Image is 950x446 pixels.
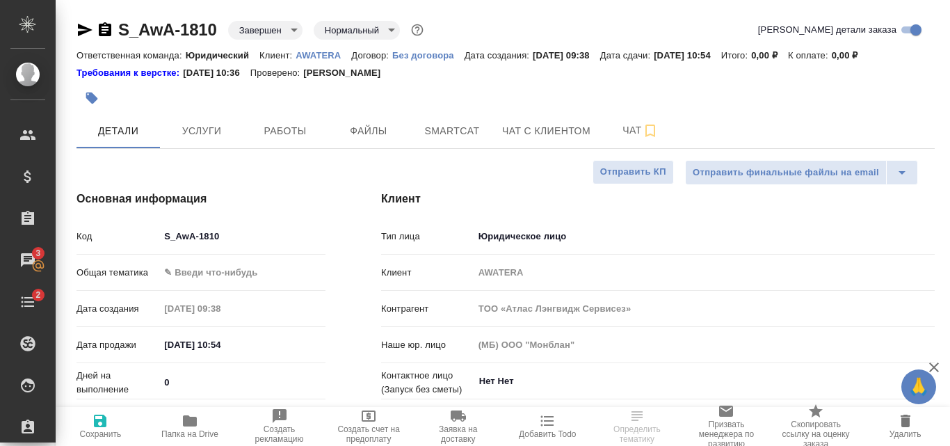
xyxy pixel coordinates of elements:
div: Завершен [228,21,303,40]
p: Юридический [186,50,259,61]
p: AWATERA [296,50,351,61]
button: Скопировать ссылку для ЯМессенджера [77,22,93,38]
div: Нажми, чтобы открыть папку с инструкцией [77,66,183,80]
p: Ответственная команда: [77,50,186,61]
button: Заявка на доставку [413,407,503,446]
button: Доп статусы указывают на важность/срочность заказа [408,21,426,39]
span: 🙏 [907,372,931,401]
p: 0,00 ₽ [751,50,788,61]
button: Определить тематику [593,407,682,446]
a: S_AwA-1810 [118,20,217,39]
span: Услуги [168,122,235,140]
input: Пустое поле [474,335,935,355]
span: Детали [85,122,152,140]
div: Юридическое лицо [474,225,935,248]
input: ✎ Введи что-нибудь [159,226,325,246]
span: 3 [27,246,49,260]
a: Без договора [392,49,465,61]
button: Отправить финальные файлы на email [685,160,887,185]
p: Договор: [351,50,392,61]
input: ✎ Введи что-нибудь [159,335,281,355]
p: 0,00 ₽ [832,50,869,61]
p: Итого: [721,50,751,61]
p: Общая тематика [77,266,159,280]
button: Сохранить [56,407,145,446]
p: Наше юр. лицо [381,338,474,352]
button: Создать рекламацию [234,407,324,446]
span: Создать рекламацию [243,424,316,444]
div: split button [685,160,918,185]
input: Пустое поле [474,298,935,319]
span: Smartcat [419,122,485,140]
span: Чат с клиентом [502,122,590,140]
input: ✎ Введи что-нибудь [159,372,325,392]
button: 🙏 [901,369,936,404]
span: Сохранить [80,429,122,439]
p: Дата продажи [77,338,159,352]
p: [DATE] 10:36 [183,66,250,80]
p: Дней на выполнение [77,369,159,397]
p: Без договора [392,50,465,61]
a: 3 [3,243,52,278]
h4: Клиент [381,191,935,207]
a: Требования к верстке: [77,66,183,80]
span: Заявка на доставку [421,424,494,444]
p: [DATE] 10:54 [654,50,721,61]
input: Пустое поле [474,262,935,282]
button: Отправить КП [593,160,674,184]
button: Нормальный [321,24,383,36]
p: К оплате: [788,50,832,61]
a: AWATERA [296,49,351,61]
p: Код [77,230,159,244]
div: ✎ Введи что-нибудь [164,266,309,280]
button: Добавить Todo [503,407,593,446]
h4: Основная информация [77,191,325,207]
input: Пустое поле [159,298,281,319]
button: Создать счет на предоплату [324,407,414,446]
span: Файлы [335,122,402,140]
span: Отправить финальные файлы на email [693,165,879,181]
p: Дней на выполнение (авт.) [77,405,159,433]
button: Скопировать ссылку на оценку заказа [771,407,861,446]
p: Дата создания: [465,50,533,61]
span: Чат [607,122,674,139]
button: Удалить [860,407,950,446]
span: Удалить [889,429,921,439]
svg: Подписаться [642,122,659,139]
p: [DATE] 09:38 [533,50,600,61]
p: [PERSON_NAME] [303,66,391,80]
button: Скопировать ссылку [97,22,113,38]
span: [PERSON_NAME] детали заказа [758,23,896,37]
p: Контрагент [381,302,474,316]
span: Создать счет на предоплату [332,424,405,444]
a: 2 [3,285,52,319]
p: Дата сдачи: [600,50,654,61]
button: Завершен [235,24,286,36]
span: Определить тематику [601,424,674,444]
span: Добавить Todo [519,429,576,439]
span: Папка на Drive [161,429,218,439]
span: Работы [252,122,319,140]
span: 2 [27,288,49,302]
p: Клиент [381,266,474,280]
span: Отправить КП [600,164,666,180]
p: Дата создания [77,302,159,316]
button: Добавить тэг [77,83,107,113]
div: ✎ Введи что-нибудь [159,261,325,285]
div: Завершен [314,21,400,40]
p: Тип лица [381,230,474,244]
p: Контактное лицо (Запуск без сметы) [381,369,474,397]
button: Призвать менеджера по развитию [682,407,771,446]
p: Клиент: [259,50,296,61]
button: Папка на Drive [145,407,235,446]
p: Проверено: [250,66,304,80]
